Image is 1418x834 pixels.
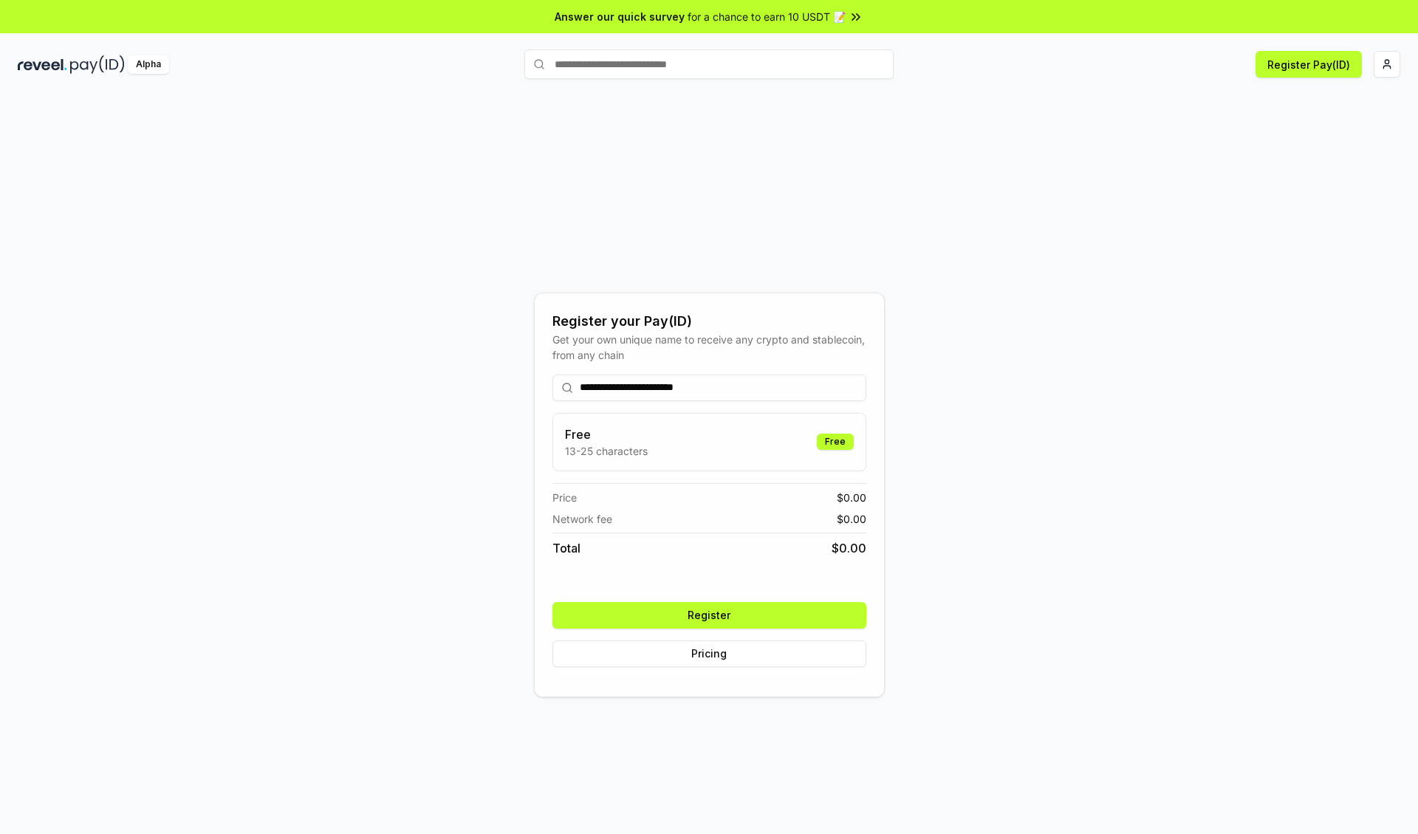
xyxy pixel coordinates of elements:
[565,425,648,443] h3: Free
[552,332,866,363] div: Get your own unique name to receive any crypto and stablecoin, from any chain
[552,602,866,629] button: Register
[70,55,125,74] img: pay_id
[552,511,612,527] span: Network fee
[18,55,67,74] img: reveel_dark
[552,311,866,332] div: Register your Pay(ID)
[832,539,866,557] span: $ 0.00
[688,9,846,24] span: for a chance to earn 10 USDT 📝
[565,443,648,459] p: 13-25 characters
[128,55,169,74] div: Alpha
[552,490,577,505] span: Price
[837,490,866,505] span: $ 0.00
[555,9,685,24] span: Answer our quick survey
[837,511,866,527] span: $ 0.00
[552,539,580,557] span: Total
[817,434,854,450] div: Free
[552,640,866,667] button: Pricing
[1256,51,1362,78] button: Register Pay(ID)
